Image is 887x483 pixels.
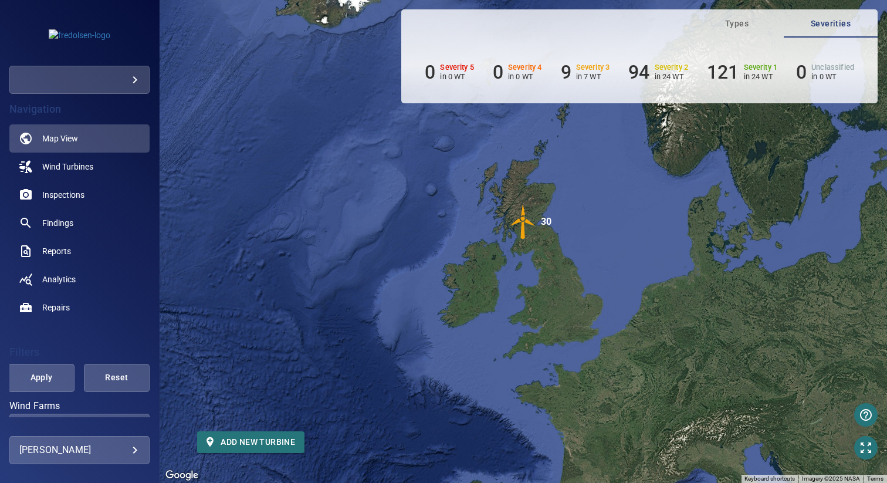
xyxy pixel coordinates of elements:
a: reports noActive [9,237,150,265]
li: Severity 2 [628,61,688,83]
span: Reports [42,245,71,257]
img: windFarmIconCat3.svg [506,204,541,239]
h6: Severity 1 [744,63,778,72]
img: Google [162,468,201,483]
span: Types [697,16,777,31]
span: Severities [791,16,871,31]
span: Reset [99,370,135,385]
a: Open this area in Google Maps (opens a new window) [162,468,201,483]
h6: 0 [493,61,503,83]
li: Severity Unclassified [796,61,854,83]
button: Reset [84,364,150,392]
span: Repairs [42,302,70,313]
p: in 24 WT [655,72,689,81]
span: Inspections [42,189,84,201]
label: Wind Farms [9,401,150,411]
div: 30 [541,204,551,239]
span: Wind Turbines [42,161,93,173]
h6: 0 [425,61,435,83]
a: repairs noActive [9,293,150,322]
span: Apply [23,370,59,385]
img: fredolsen-logo [49,29,110,41]
li: Severity 5 [425,61,474,83]
h6: 0 [796,61,807,83]
h6: Unclassified [811,63,854,72]
p: in 24 WT [744,72,778,81]
span: Imagery ©2025 NASA [802,475,860,482]
p: in 0 WT [508,72,542,81]
a: findings noActive [9,209,150,237]
h6: 121 [707,61,739,83]
h6: 94 [628,61,649,83]
h4: Navigation [9,103,150,115]
span: Map View [42,133,78,144]
a: inspections noActive [9,181,150,209]
button: Keyboard shortcuts [744,475,795,483]
div: fredolsen [9,66,150,94]
p: in 7 WT [576,72,610,81]
a: Terms (opens in new tab) [867,475,883,482]
p: in 0 WT [811,72,854,81]
h6: Severity 5 [440,63,474,72]
button: Apply [8,364,74,392]
h6: 9 [561,61,571,83]
button: Add new turbine [197,431,304,453]
a: map active [9,124,150,153]
div: Wind Farms [9,414,150,442]
span: Analytics [42,273,76,285]
h6: Severity 2 [655,63,689,72]
p: in 0 WT [440,72,474,81]
a: windturbines noActive [9,153,150,181]
li: Severity 1 [707,61,777,83]
h4: Filters [9,346,150,358]
span: Findings [42,217,73,229]
h6: Severity 3 [576,63,610,72]
span: Add new turbine [206,435,295,450]
gmp-advanced-marker: 30 [506,204,541,241]
a: analytics noActive [9,265,150,293]
h6: Severity 4 [508,63,542,72]
div: [PERSON_NAME] [19,441,140,460]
